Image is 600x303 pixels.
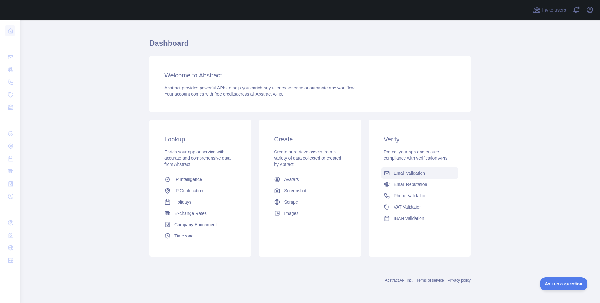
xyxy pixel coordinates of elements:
[274,135,346,144] h3: Create
[164,92,283,97] span: Your account comes with across all Abstract APIs.
[162,208,239,219] a: Exchange Rates
[381,167,458,179] a: Email Validation
[394,193,427,199] span: Phone Validation
[542,7,566,14] span: Invite users
[162,185,239,196] a: IP Geolocation
[162,219,239,230] a: Company Enrichment
[384,149,447,161] span: Protect your app and ensure compliance with verification APIs
[164,135,236,144] h3: Lookup
[174,233,194,239] span: Timezone
[394,170,425,176] span: Email Validation
[5,203,15,216] div: ...
[284,199,298,205] span: Scrape
[174,221,217,228] span: Company Enrichment
[394,204,422,210] span: VAT Validation
[381,213,458,224] a: IBAN Validation
[448,278,471,283] a: Privacy policy
[174,210,207,216] span: Exchange Rates
[271,196,348,208] a: Scrape
[284,210,298,216] span: Images
[271,185,348,196] a: Screenshot
[394,215,424,221] span: IBAN Validation
[174,176,202,183] span: IP Intelligence
[149,38,471,53] h1: Dashboard
[384,135,456,144] h3: Verify
[5,114,15,127] div: ...
[284,188,306,194] span: Screenshot
[162,174,239,185] a: IP Intelligence
[5,38,15,50] div: ...
[164,71,456,80] h3: Welcome to Abstract.
[271,208,348,219] a: Images
[540,277,587,290] iframe: Toggle Customer Support
[381,179,458,190] a: Email Reputation
[385,278,413,283] a: Abstract API Inc.
[394,181,427,188] span: Email Reputation
[174,188,203,194] span: IP Geolocation
[271,174,348,185] a: Avatars
[162,196,239,208] a: Holidays
[416,278,444,283] a: Terms of service
[162,230,239,242] a: Timezone
[274,149,341,167] span: Create or retrieve assets from a variety of data collected or created by Abtract
[284,176,299,183] span: Avatars
[381,201,458,213] a: VAT Validation
[214,92,236,97] span: free credits
[532,5,567,15] button: Invite users
[164,85,356,90] span: Abstract provides powerful APIs to help you enrich any user experience or automate any workflow.
[174,199,191,205] span: Holidays
[164,149,231,167] span: Enrich your app or service with accurate and comprehensive data from Abstract
[381,190,458,201] a: Phone Validation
